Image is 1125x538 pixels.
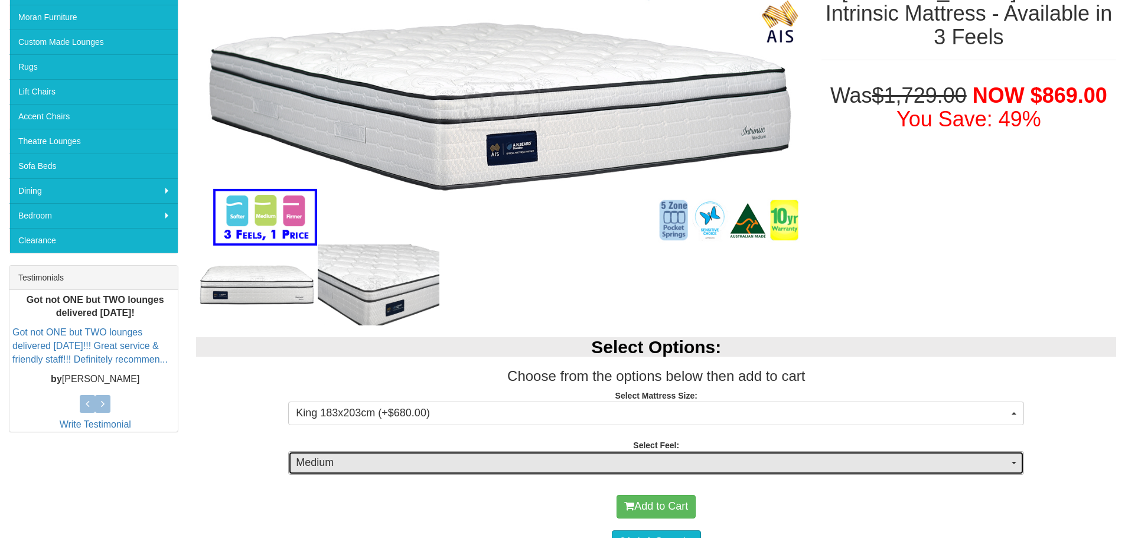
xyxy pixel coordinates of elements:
[9,79,178,104] a: Lift Chairs
[296,406,1009,421] span: King 183x203cm (+$680.00)
[196,369,1116,384] h3: Choose from the options below then add to cart
[591,337,721,357] b: Select Options:
[872,83,967,107] del: $1,729.00
[288,402,1024,425] button: King 183x203cm (+$680.00)
[12,373,178,386] p: [PERSON_NAME]
[296,455,1009,471] span: Medium
[27,295,164,318] b: Got not ONE but TWO lounges delivered [DATE]!
[896,107,1041,131] font: You Save: 49%
[617,495,696,519] button: Add to Cart
[288,451,1024,475] button: Medium
[615,391,697,400] strong: Select Mattress Size:
[12,328,168,365] a: Got not ONE but TWO lounges delivered [DATE]!!! Great service & friendly staff!!! Definitely reco...
[9,5,178,30] a: Moran Furniture
[9,104,178,129] a: Accent Chairs
[821,84,1116,131] h1: Was
[60,419,131,429] a: Write Testimonial
[9,203,178,228] a: Bedroom
[9,30,178,54] a: Custom Made Lounges
[9,129,178,154] a: Theatre Lounges
[633,441,679,450] strong: Select Feel:
[9,154,178,178] a: Sofa Beds
[973,83,1107,107] span: NOW $869.00
[51,374,62,384] b: by
[9,266,178,290] div: Testimonials
[9,178,178,203] a: Dining
[9,54,178,79] a: Rugs
[9,228,178,253] a: Clearance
